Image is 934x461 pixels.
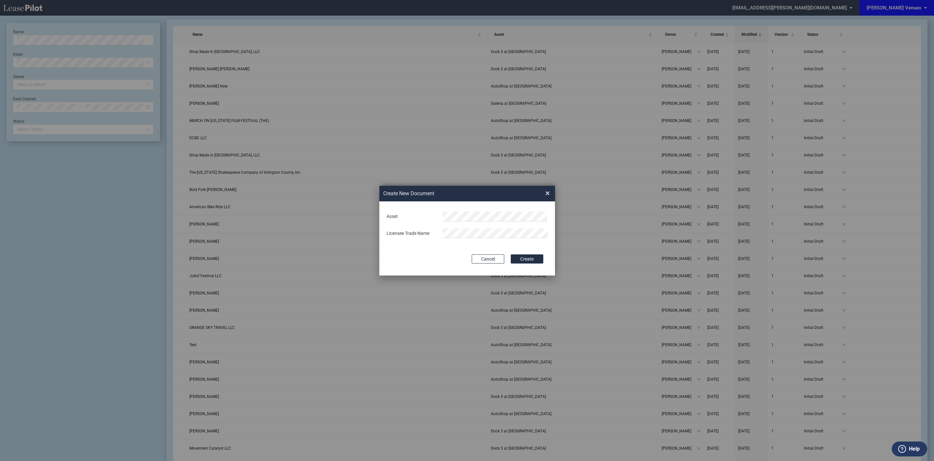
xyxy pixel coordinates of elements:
input: Licensee Trade Name [443,228,548,238]
div: Licensee Trade Name [383,230,439,237]
span: × [545,188,550,198]
div: Asset [383,213,439,220]
h2: Create New Document [383,190,522,197]
md-dialog: Create New ... [379,186,555,276]
label: Help [909,445,920,453]
button: Cancel [472,254,504,264]
button: Create [511,254,543,264]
